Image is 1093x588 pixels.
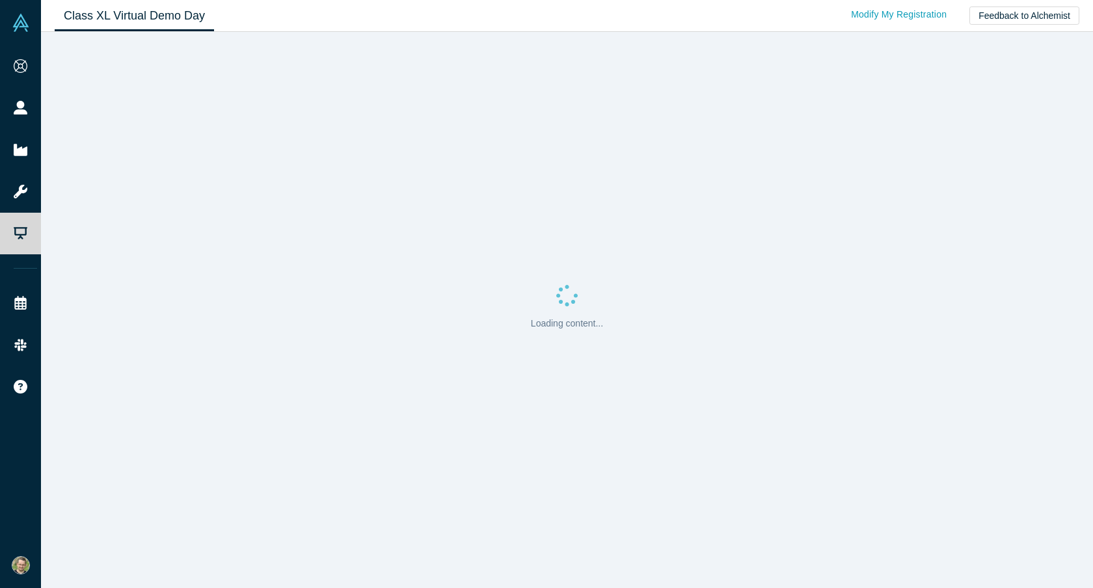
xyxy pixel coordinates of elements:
a: Class XL Virtual Demo Day [55,1,214,31]
button: Feedback to Alchemist [969,7,1079,25]
p: Loading content... [531,317,603,330]
a: Modify My Registration [837,3,960,26]
img: Alchemist Vault Logo [12,14,30,32]
img: Alex Britkin's Account [12,556,30,574]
